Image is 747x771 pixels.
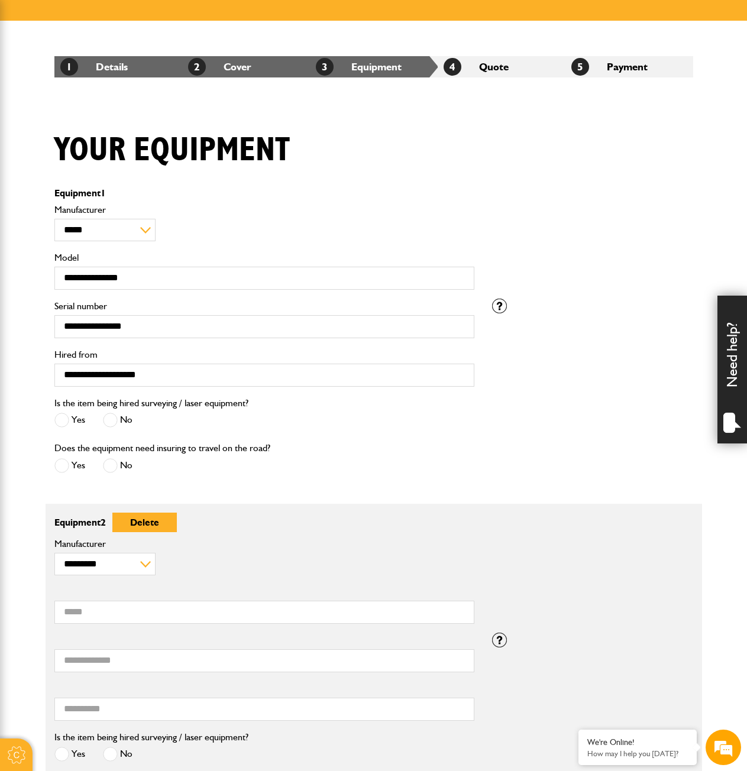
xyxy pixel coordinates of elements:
textarea: Type your message and hit 'Enter' [15,214,216,354]
input: Enter your phone number [15,179,216,205]
span: 1 [60,58,78,76]
label: Yes [54,413,85,427]
span: 3 [316,58,334,76]
p: Equipment [54,189,474,198]
span: 1 [101,187,106,199]
a: 1Details [60,60,128,73]
label: No [103,413,132,427]
label: No [103,458,132,473]
li: Payment [565,56,693,77]
label: Does the equipment need insuring to travel on the road? [54,443,270,453]
span: 2 [101,517,106,528]
label: Hired from [54,350,474,359]
span: 2 [188,58,206,76]
li: Equipment [310,56,438,77]
label: Manufacturer [54,539,474,549]
label: Model [54,253,474,263]
label: Is the item being hired surveying / laser equipment? [54,399,248,408]
label: Manufacturer [54,205,474,215]
label: No [103,747,132,762]
p: Equipment [54,513,474,532]
input: Enter your last name [15,109,216,135]
div: Chat with us now [62,66,199,82]
label: Yes [54,747,85,762]
label: Is the item being hired surveying / laser equipment? [54,733,248,742]
a: 2Cover [188,60,251,73]
div: Need help? [717,296,747,443]
h1: Your equipment [54,131,290,170]
em: Start Chat [161,364,215,380]
button: Delete [112,513,177,532]
span: 4 [444,58,461,76]
span: 5 [571,58,589,76]
label: Serial number [54,302,474,311]
div: Minimize live chat window [194,6,222,34]
label: Yes [54,458,85,473]
li: Quote [438,56,565,77]
img: d_20077148190_company_1631870298795_20077148190 [20,66,50,82]
p: How may I help you today? [587,749,688,758]
input: Enter your email address [15,144,216,170]
div: We're Online! [587,737,688,747]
